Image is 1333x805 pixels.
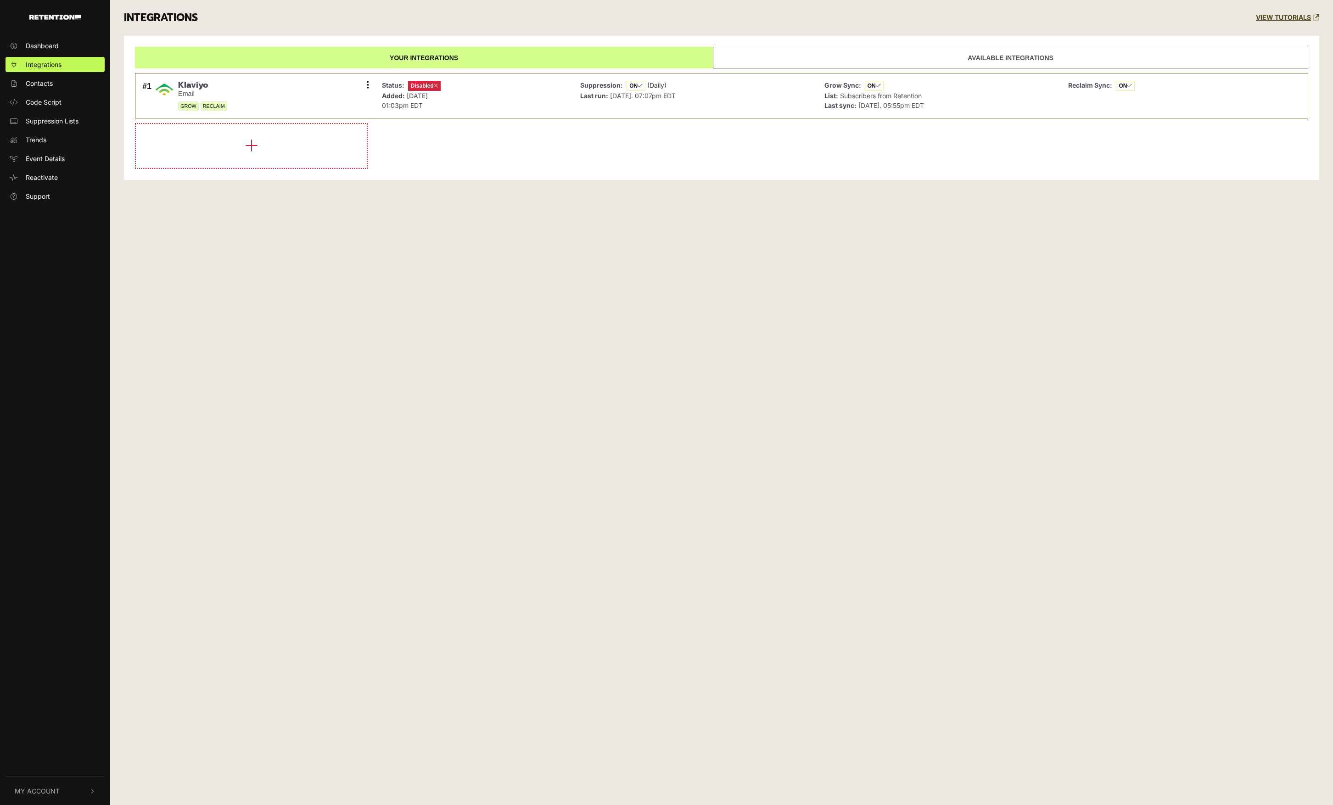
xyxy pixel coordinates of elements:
[201,101,227,111] span: RECLAIM
[382,92,428,109] span: [DATE] 01:03pm EDT
[382,92,405,100] strong: Added:
[26,60,62,69] span: Integrations
[1256,14,1319,22] a: VIEW TUTORIALS
[1116,81,1135,91] span: ON
[26,154,65,163] span: Event Details
[155,80,174,99] img: Klaviyo
[713,47,1308,68] a: Available integrations
[178,101,199,111] span: GROW
[6,95,105,110] a: Code Script
[647,81,666,89] span: (Daily)
[580,81,623,89] strong: Suppression:
[1068,81,1112,89] strong: Reclaim Sync:
[865,81,884,91] span: ON
[29,15,81,20] img: Retention.com
[26,173,58,182] span: Reactivate
[610,92,676,100] span: [DATE]. 07:07pm EDT
[26,116,78,126] span: Suppression Lists
[824,81,861,89] strong: Grow Sync:
[6,38,105,53] a: Dashboard
[6,170,105,185] a: Reactivate
[142,80,151,112] div: #1
[6,151,105,166] a: Event Details
[15,786,60,796] span: My Account
[627,81,645,91] span: ON
[26,41,59,50] span: Dashboard
[6,189,105,204] a: Support
[26,191,50,201] span: Support
[26,135,46,145] span: Trends
[6,132,105,147] a: Trends
[26,78,53,88] span: Contacts
[858,101,924,109] span: [DATE]. 05:55pm EDT
[824,101,857,109] strong: Last sync:
[382,81,404,89] strong: Status:
[840,92,922,100] span: Subscribers from Retention
[178,90,227,98] small: Email
[6,57,105,72] a: Integrations
[6,113,105,129] a: Suppression Lists
[408,81,441,91] span: Disabled
[6,76,105,91] a: Contacts
[124,11,198,24] h3: INTEGRATIONS
[178,80,227,90] span: Klaviyo
[135,47,713,68] a: Your integrations
[26,97,62,107] span: Code Script
[580,92,608,100] strong: Last run:
[6,777,105,805] button: My Account
[824,92,838,100] strong: List:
